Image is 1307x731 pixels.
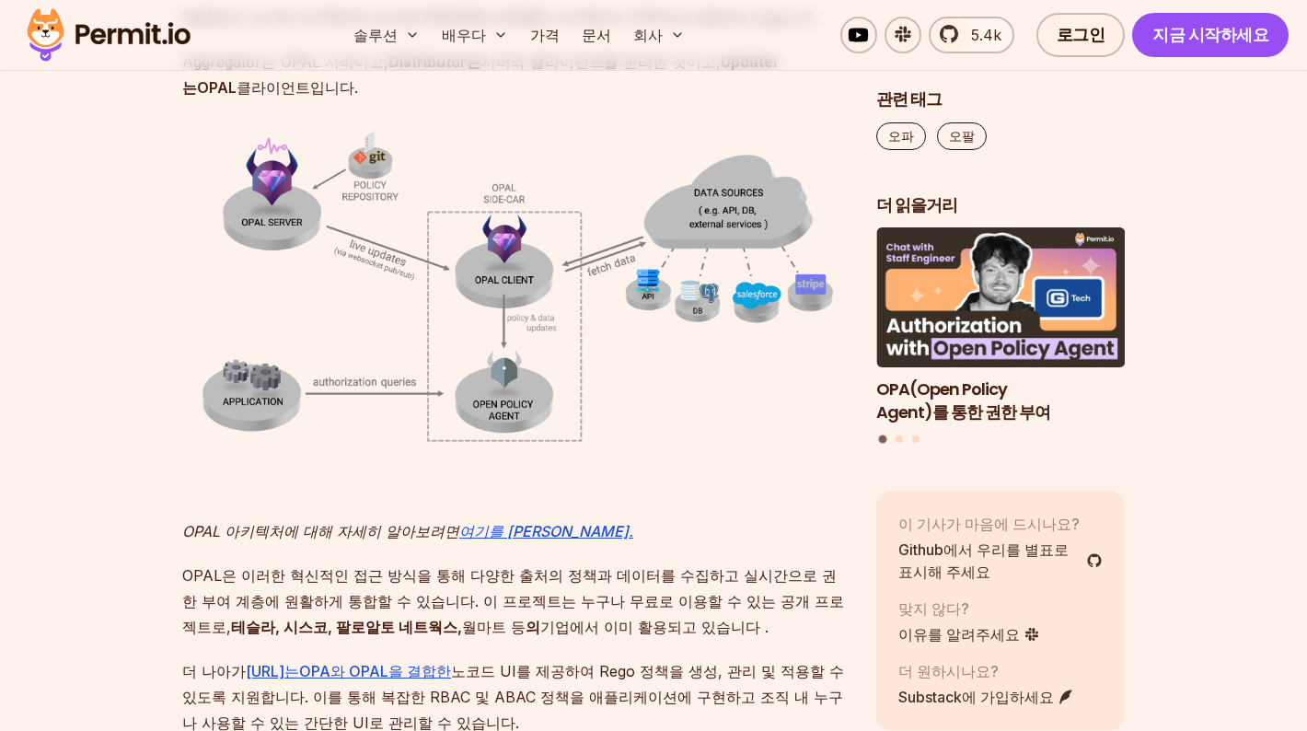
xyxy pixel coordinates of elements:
font: Distributor는 [388,52,481,71]
font: 더 읽을거리 [876,193,957,216]
font: OPAL 아키텍처에 대해 자세히 알아보려면 [182,522,459,540]
font: 서버와 클라이언트를 분리한 것이고, [481,52,721,71]
button: 슬라이드 3으로 이동 [912,436,920,444]
button: 배우다 [434,17,515,53]
img: OPA(Open Policy Agent)를 통한 권한 부여 [876,228,1125,368]
font: 더 나아가 [182,662,246,680]
font: 오파 [888,128,914,144]
a: OPA(Open Policy Agent)를 통한 권한 부여OPA(Open Policy Agent)를 통한 권한 부여 [876,228,1125,424]
font: 문서 [582,26,611,44]
a: Github에서 우리를 별표로 표시해 주세요 [898,539,1103,583]
a: 오파 [876,122,926,150]
font: OPAL [197,78,237,97]
font: 오팔 [949,128,975,144]
font: 월마트 등 [462,618,526,636]
a: [URL]는 [246,662,299,680]
font: Updater는 [182,52,780,97]
font: 클라이언트입니다. [237,78,358,97]
button: 솔루션 [346,17,427,53]
a: 로그인 [1036,13,1126,57]
a: OPA와 OPAL을 결합한 [299,662,451,680]
li: 3개 중 1개 [876,228,1125,424]
a: 오팔 [937,122,987,150]
a: 5.4k [929,17,1014,53]
img: 허가 로고 [18,4,199,66]
a: 이유를 알려주세요 [898,623,1040,645]
font: 가격 [530,26,560,44]
font: 기업에서 이미 활용되고 있습니다 . [540,618,769,636]
font: 지금 시작하세요 [1152,23,1268,46]
button: 회사 [626,17,692,53]
button: 슬라이드 2로 이동 [896,436,903,444]
font: 솔루션 [353,26,398,44]
font: 관련 태그 [876,87,942,110]
a: 가격 [523,17,567,53]
font: OPAL은 이러한 혁신적인 접근 방식을 통해 다양한 출처의 정책과 데이터를 수집하고 실시간으로 권한 부여 계층에 원활하게 통합할 수 있습니다. 이 프로젝트는 누구나 무료로 이... [182,566,844,636]
img: 68747470733a2f2f692e6962622e636f2f43766d583872522f73696d706c69666965642d6469616772616d2d686967686... [182,130,847,445]
button: 슬라이드 1로 이동 [879,435,887,444]
font: 맞지 않다? [898,599,969,618]
font: OPA(Open Policy Agent)를 통한 권한 부여 [876,377,1050,424]
font: 로그인 [1057,23,1105,46]
font: 이 기사가 마음에 드시나요? [898,515,1080,533]
font: Aggregator [182,52,261,71]
font: 배우다 [442,26,486,44]
a: 지금 시작하세요 [1132,13,1289,57]
font: 는 OPAL 서버이고, [261,52,388,71]
font: 테슬라, 시스코, 팔로알토 네트웍스, [231,618,462,636]
font: 더 원하시나요? [898,662,999,680]
a: 문서 [574,17,619,53]
font: 회사 [633,26,663,44]
a: 여기를 [PERSON_NAME]. [459,522,633,540]
a: Substack에 가입하세요 [898,686,1074,708]
font: 노코드 UI를 제공하여 Rego 정책을 생성, 관리 및 적용할 수 있도록 지원합니다 [182,662,844,706]
font: 5.4k [971,26,1001,44]
div: 게시물 [876,228,1125,447]
font: 의 [526,618,540,636]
